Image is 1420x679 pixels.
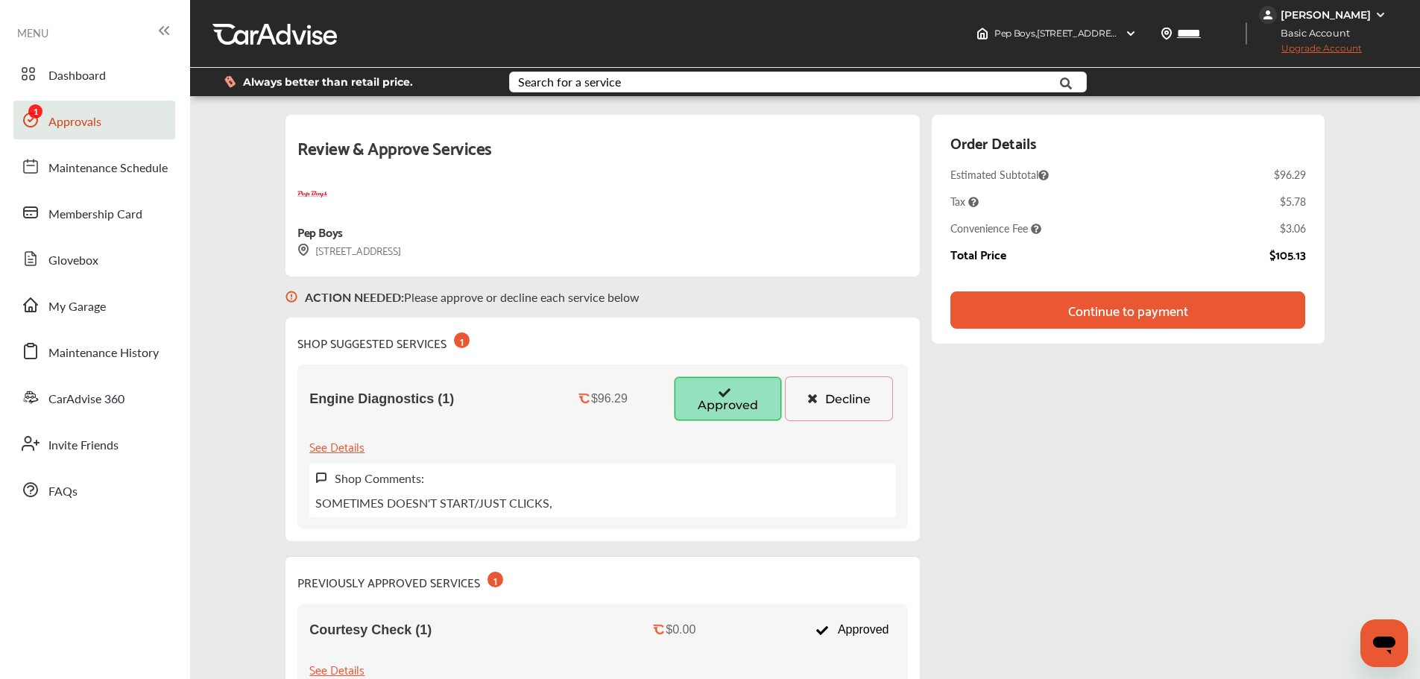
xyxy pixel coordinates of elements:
iframe: Button to launch messaging window [1360,619,1408,667]
div: [STREET_ADDRESS] [297,241,401,259]
span: Convenience Fee [950,221,1041,236]
img: svg+xml;base64,PHN2ZyB3aWR0aD0iMTYiIGhlaWdodD0iMTciIHZpZXdCb3g9IjAgMCAxNiAxNyIgZmlsbD0ibm9uZSIgeG... [285,277,297,318]
span: Maintenance History [48,344,159,363]
div: $96.29 [591,392,628,405]
span: Pep Boys , [STREET_ADDRESS] LAWRENCEVILLE , GA 30046 [994,28,1246,39]
a: Maintenance Schedule [13,147,175,186]
img: dollor_label_vector.a70140d1.svg [224,75,236,88]
span: Dashboard [48,66,106,86]
a: CarAdvise 360 [13,378,175,417]
img: logo-pepboys.png [297,180,327,209]
span: My Garage [48,297,106,317]
img: WGsFRI8htEPBVLJbROoPRyZpYNWhNONpIPPETTm6eUC0GeLEiAAAAAElFTkSuQmCC [1375,9,1386,21]
p: Please approve or decline each service below [305,288,640,306]
div: Total Price [950,247,1006,261]
span: Membership Card [48,205,142,224]
p: SOMETIMES DOESN'T START/JUST CLICKS, [315,494,552,511]
a: Invite Friends [13,424,175,463]
img: header-home-logo.8d720a4f.svg [976,28,988,40]
span: MENU [17,27,48,39]
span: Upgrade Account [1259,42,1362,61]
div: Pep Boys [297,221,342,241]
img: header-divider.bc55588e.svg [1246,22,1247,45]
div: Approved [807,616,896,644]
a: Maintenance History [13,332,175,370]
div: PREVIOUSLY APPROVED SERVICES [297,569,503,592]
a: Approvals [13,101,175,139]
span: Glovebox [48,251,98,271]
img: header-down-arrow.9dd2ce7d.svg [1125,28,1137,40]
span: FAQs [48,482,78,502]
span: Engine Diagnostics (1) [309,391,454,407]
div: Search for a service [518,76,621,88]
span: Approvals [48,113,101,132]
div: Order Details [950,130,1036,155]
a: FAQs [13,470,175,509]
span: Estimated Subtotal [950,167,1049,182]
div: [PERSON_NAME] [1281,8,1371,22]
button: Decline [785,376,893,421]
div: $5.78 [1280,194,1306,209]
div: Review & Approve Services [297,133,908,180]
div: Continue to payment [1068,303,1188,318]
div: $96.29 [1274,167,1306,182]
a: Glovebox [13,239,175,278]
img: jVpblrzwTbfkPYzPPzSLxeg0AAAAASUVORK5CYII= [1259,6,1277,24]
div: $105.13 [1269,247,1306,261]
div: See Details [309,436,365,456]
span: Courtesy Check (1) [309,622,432,638]
div: 1 [487,572,503,587]
span: Basic Account [1260,25,1361,41]
div: $0.00 [666,623,695,637]
img: svg+xml;base64,PHN2ZyB3aWR0aD0iMTYiIGhlaWdodD0iMTciIHZpZXdCb3g9IjAgMCAxNiAxNyIgZmlsbD0ibm9uZSIgeG... [315,472,327,484]
label: Shop Comments: [335,470,424,487]
img: location_vector.a44bc228.svg [1161,28,1173,40]
span: Tax [950,194,979,209]
img: svg+xml;base64,PHN2ZyB3aWR0aD0iMTYiIGhlaWdodD0iMTciIHZpZXdCb3g9IjAgMCAxNiAxNyIgZmlsbD0ibm9uZSIgeG... [297,244,309,256]
b: ACTION NEEDED : [305,288,404,306]
span: CarAdvise 360 [48,390,124,409]
span: Always better than retail price. [243,77,413,87]
a: Dashboard [13,54,175,93]
div: 1 [454,332,470,348]
div: $3.06 [1280,221,1306,236]
a: Membership Card [13,193,175,232]
span: Invite Friends [48,436,119,455]
a: My Garage [13,285,175,324]
span: Maintenance Schedule [48,159,168,178]
div: See Details [309,659,365,679]
button: Approved [674,376,782,421]
div: SHOP SUGGESTED SERVICES [297,329,470,353]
